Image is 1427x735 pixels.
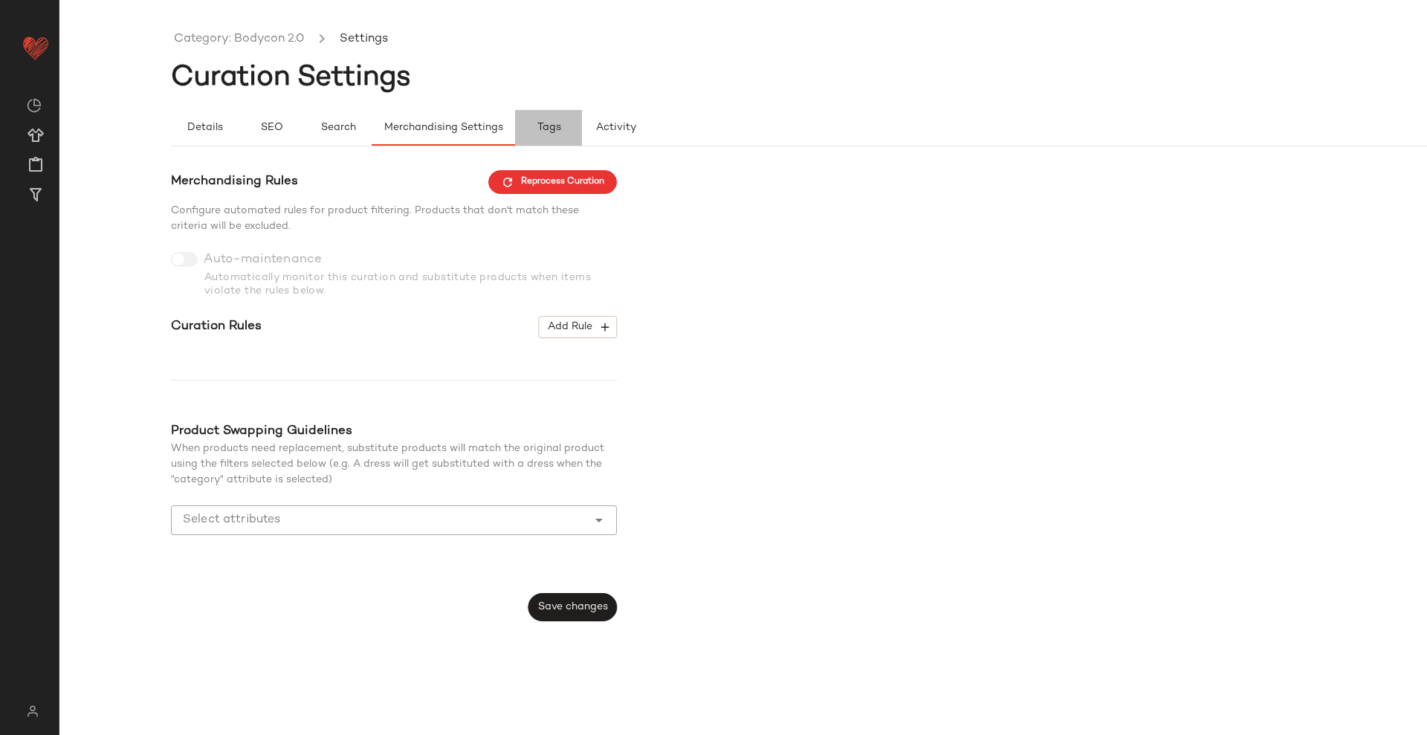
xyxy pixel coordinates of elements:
[384,122,503,134] span: Merchandising Settings
[171,317,262,337] span: Curation Rules
[528,593,617,621] button: Save changes
[590,511,608,529] i: Open
[547,320,609,334] span: Add Rule
[174,30,304,49] a: Category: Bodycon 2.0
[320,122,356,134] span: Search
[171,424,352,438] span: Product Swapping Guidelines
[488,170,617,194] button: Reprocess Curation
[171,63,411,93] span: Curation Settings
[539,316,617,338] button: Add Rule
[259,122,282,134] span: SEO
[186,122,222,134] span: Details
[171,172,298,192] span: Merchandising Rules
[537,122,561,134] span: Tags
[337,30,391,49] li: Settings
[18,705,47,717] img: svg%3e
[27,98,42,113] img: svg%3e
[171,205,579,232] span: Configure automated rules for product filtering. Products that don't match these criteria will be...
[21,33,51,62] img: heart_red.DM2ytmEG.svg
[171,443,604,485] span: When products need replacement, substitute products will match the original product using the fil...
[595,122,636,134] span: Activity
[537,601,608,613] span: Save changes
[501,175,604,189] span: Reprocess Curation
